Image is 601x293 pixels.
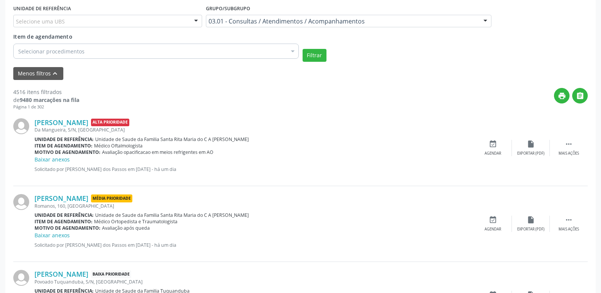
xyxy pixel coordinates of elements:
button: Menos filtroskeyboard_arrow_up [13,67,63,80]
a: Baixar anexos [35,232,70,239]
label: UNIDADE DE REFERÊNCIA [13,3,71,15]
strong: 9480 marcações na fila [20,96,79,103]
div: 4516 itens filtrados [13,88,79,96]
div: Exportar (PDF) [517,227,545,232]
span: Alta Prioridade [91,119,129,127]
span: Unidade de Saude da Familia Santa Rita Maria do C A [PERSON_NAME] [95,212,249,218]
b: Item de agendamento: [35,218,93,225]
span: Médico Ortopedista e Traumatologista [94,218,177,225]
b: Motivo de agendamento: [35,149,100,155]
i: event_available [489,216,497,224]
div: Exportar (PDF) [517,151,545,156]
span: Selecione uma UBS [16,17,65,25]
b: Unidade de referência: [35,212,94,218]
i:  [565,140,573,148]
button: print [554,88,570,103]
a: [PERSON_NAME] [35,270,88,278]
div: Página 1 de 302 [13,104,79,110]
label: Grupo/Subgrupo [206,3,250,15]
div: Povoado Tuquanduba, S/N, [GEOGRAPHIC_DATA] [35,279,474,285]
span: Média Prioridade [91,194,132,202]
b: Item de agendamento: [35,143,93,149]
span: Avaliação após queda [102,225,150,231]
button:  [572,88,588,103]
span: Médico Oftalmologista [94,143,143,149]
b: Unidade de referência: [35,136,94,143]
p: Solicitado por [PERSON_NAME] dos Passos em [DATE] - há um dia [35,242,474,248]
img: img [13,118,29,134]
b: Motivo de agendamento: [35,225,100,231]
p: Solicitado por [PERSON_NAME] dos Passos em [DATE] - há um dia [35,166,474,172]
div: Mais ações [559,151,579,156]
span: Baixa Prioridade [91,270,131,278]
i:  [576,92,584,100]
span: 03.01 - Consultas / Atendimentos / Acompanhamentos [209,17,476,25]
i: insert_drive_file [527,216,535,224]
div: Romanos, 160, [GEOGRAPHIC_DATA] [35,203,474,209]
span: Selecionar procedimentos [18,47,85,55]
div: Mais ações [559,227,579,232]
a: [PERSON_NAME] [35,194,88,202]
img: img [13,194,29,210]
div: Da Mangueira, S/N, [GEOGRAPHIC_DATA] [35,127,474,133]
a: Baixar anexos [35,156,70,163]
div: Agendar [485,151,501,156]
i: insert_drive_file [527,140,535,148]
i: event_available [489,140,497,148]
i: keyboard_arrow_up [51,69,59,78]
img: img [13,270,29,286]
i: print [558,92,566,100]
i:  [565,216,573,224]
a: [PERSON_NAME] [35,118,88,127]
span: Unidade de Saude da Familia Santa Rita Maria do C A [PERSON_NAME] [95,136,249,143]
span: Avaliação opacificacao em meios refrigentes em AO [102,149,213,155]
div: Agendar [485,227,501,232]
button: Filtrar [303,49,326,62]
div: de [13,96,79,104]
span: Item de agendamento [13,33,72,40]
